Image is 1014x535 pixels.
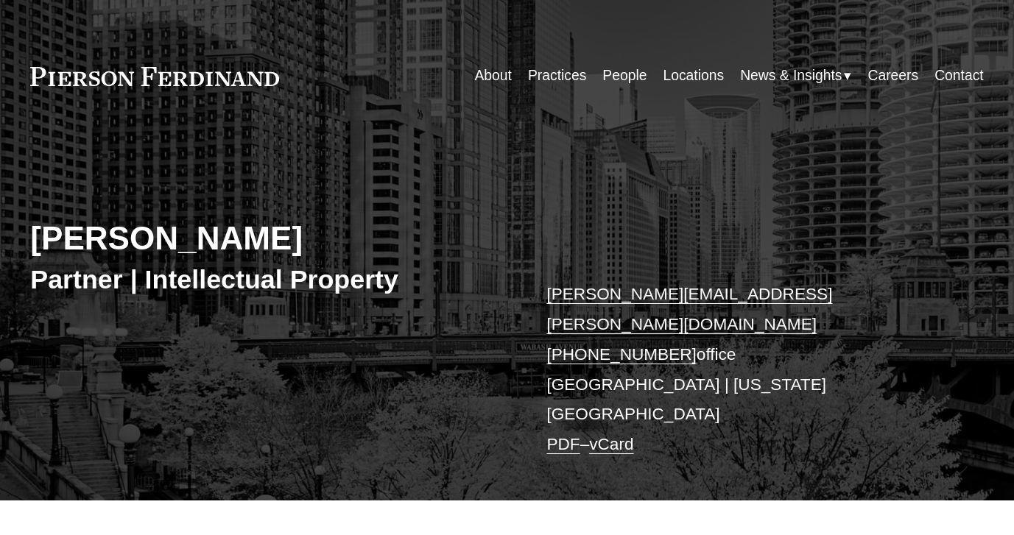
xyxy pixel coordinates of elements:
[589,435,633,453] a: vCard
[740,63,842,89] span: News & Insights
[475,62,512,91] a: About
[528,62,586,91] a: Practices
[30,219,507,258] h2: [PERSON_NAME]
[602,62,647,91] a: People
[546,435,580,453] a: PDF
[663,62,724,91] a: Locations
[546,285,832,333] a: [PERSON_NAME][EMAIL_ADDRESS][PERSON_NAME][DOMAIN_NAME]
[740,62,851,91] a: folder dropdown
[934,62,984,91] a: Contact
[546,280,943,459] p: office [GEOGRAPHIC_DATA] | [US_STATE][GEOGRAPHIC_DATA] –
[30,263,507,296] h3: Partner | Intellectual Property
[868,62,919,91] a: Careers
[546,345,696,364] a: [PHONE_NUMBER]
